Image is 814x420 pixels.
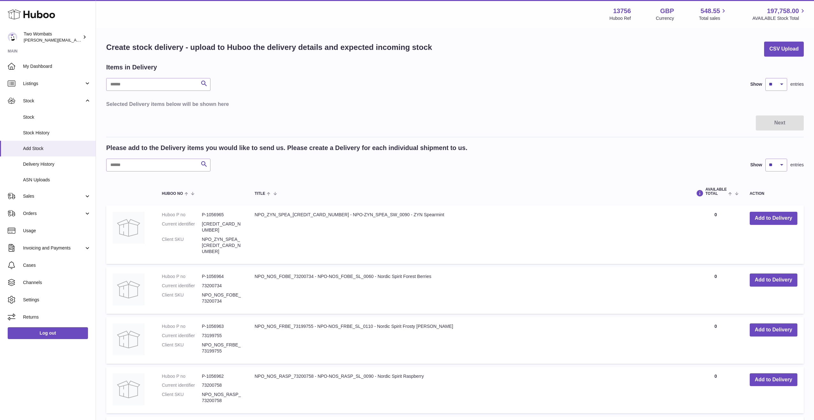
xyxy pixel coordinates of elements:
[23,210,84,217] span: Orders
[162,333,202,339] dt: Current identifier
[660,7,674,15] strong: GBP
[202,323,242,329] dd: P-1056963
[202,273,242,280] dd: P-1056964
[202,292,242,304] dd: NPO_NOS_FOBE_73200734
[750,162,762,168] label: Show
[23,63,91,69] span: My Dashboard
[113,212,145,244] img: NPO_ZYN_SPEA_5704420047229 - NPO-ZYN_SPEA_SW_0090 - ZYN Spearmint
[23,114,91,120] span: Stock
[700,7,720,15] span: 548.55
[23,245,84,251] span: Invoicing and Payments
[202,333,242,339] dd: 73199755
[23,314,91,320] span: Returns
[764,42,804,57] button: CSV Upload
[750,323,797,337] button: Add to Delivery
[23,280,91,286] span: Channels
[113,323,145,355] img: NPO_NOS_FRBE_73199755 - NPO-NOS_FRBE_SL_0110 - Nordic Spirit Frosty Berry
[162,283,202,289] dt: Current identifier
[705,187,727,196] span: AVAILABLE Total
[162,292,202,304] dt: Client SKU
[750,192,797,196] div: Action
[23,146,91,152] span: Add Stock
[202,382,242,388] dd: 73200758
[202,342,242,354] dd: NPO_NOS_FRBE_73199755
[162,323,202,329] dt: Huboo P no
[23,130,91,136] span: Stock History
[23,177,91,183] span: ASN Uploads
[750,273,797,287] button: Add to Delivery
[613,7,631,15] strong: 13756
[202,236,242,255] dd: NPO_ZYN_SPEA_[CREDIT_CARD_NUMBER]
[248,267,688,314] td: NPO_NOS_FOBE_73200734 - NPO-NOS_FOBE_SL_0060 - Nordic Spirit Forest Berries
[106,100,804,107] h3: Selected Delivery items below will be shown here
[23,161,91,167] span: Delivery History
[688,205,743,264] td: 0
[106,42,432,52] h1: Create stock delivery - upload to Huboo the delivery details and expected incoming stock
[248,317,688,364] td: NPO_NOS_FRBE_73199755 - NPO-NOS_FRBE_SL_0110 - Nordic Spirit Frosty [PERSON_NAME]
[106,144,467,152] h2: Please add to the Delivery items you would like to send us. Please create a Delivery for each ind...
[162,342,202,354] dt: Client SKU
[790,162,804,168] span: entries
[162,273,202,280] dt: Huboo P no
[23,81,84,87] span: Listings
[767,7,799,15] span: 197,758.00
[162,373,202,379] dt: Huboo P no
[752,7,806,21] a: 197,758.00 AVAILABLE Stock Total
[656,15,674,21] div: Currency
[162,212,202,218] dt: Huboo P no
[113,373,145,405] img: NPO_NOS_RASP_73200758 - NPO-NOS_RASP_SL_0090 - Nordic Spirit Raspberry
[202,373,242,379] dd: P-1056962
[23,193,84,199] span: Sales
[202,212,242,218] dd: P-1056965
[23,98,84,104] span: Stock
[23,228,91,234] span: Usage
[24,31,81,43] div: Two Wombats
[162,236,202,255] dt: Client SKU
[202,221,242,233] dd: [CREDIT_CARD_NUMBER]
[202,392,242,404] dd: NPO_NOS_RASP_73200758
[23,262,91,268] span: Cases
[699,7,727,21] a: 548.55 Total sales
[106,63,157,72] h2: Items in Delivery
[248,205,688,264] td: NPO_ZYN_SPEA_[CREDIT_CARD_NUMBER] - NPO-ZYN_SPEA_SW_0090 - ZYN Spearmint
[8,32,17,42] img: alan@twowombats.com
[162,392,202,404] dt: Client SKU
[23,297,91,303] span: Settings
[688,317,743,364] td: 0
[202,283,242,289] dd: 73200734
[750,212,797,225] button: Add to Delivery
[162,221,202,233] dt: Current identifier
[248,367,688,414] td: NPO_NOS_RASP_73200758 - NPO-NOS_RASP_SL_0090 - Nordic Spirit Raspberry
[750,373,797,386] button: Add to Delivery
[162,382,202,388] dt: Current identifier
[255,192,265,196] span: Title
[162,192,183,196] span: Huboo no
[688,367,743,414] td: 0
[790,81,804,87] span: entries
[24,37,128,43] span: [PERSON_NAME][EMAIL_ADDRESS][DOMAIN_NAME]
[752,15,806,21] span: AVAILABLE Stock Total
[113,273,145,305] img: NPO_NOS_FOBE_73200734 - NPO-NOS_FOBE_SL_0060 - Nordic Spirit Forest Berries
[610,15,631,21] div: Huboo Ref
[688,267,743,314] td: 0
[699,15,727,21] span: Total sales
[750,81,762,87] label: Show
[8,327,88,339] a: Log out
